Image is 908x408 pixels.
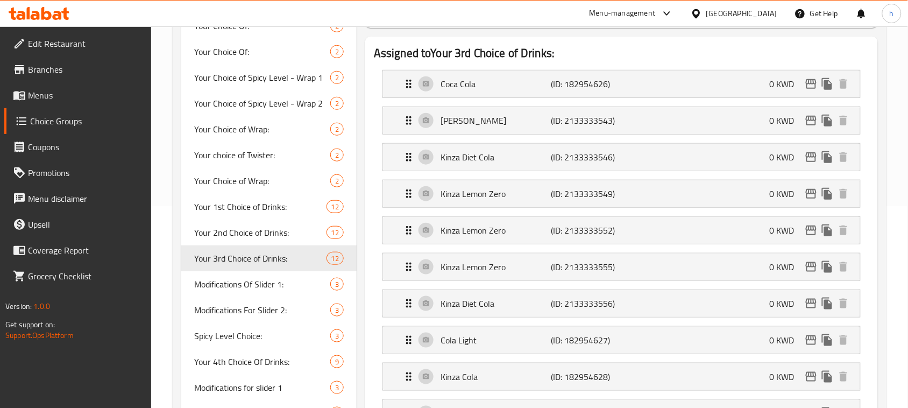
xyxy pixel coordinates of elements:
span: 12 [327,228,343,238]
button: edit [803,369,819,385]
li: Expand [374,358,869,395]
button: duplicate [819,222,835,238]
a: Menus [4,82,152,108]
div: Your 3rd Choice of Drinks:12 [181,245,357,271]
span: Modifications For Slider 2: [194,304,330,316]
div: Expand [383,290,860,317]
div: Modifications Of Slider 1:3 [181,271,357,297]
span: Your Choice of Spicy Level - Wrap 2 [194,97,330,110]
p: (ID: 2133333546) [551,151,625,164]
a: Promotions [4,160,152,186]
div: Choices [330,97,344,110]
span: 3 [331,331,343,341]
p: Kinza Cola [441,370,551,383]
span: Get support on: [5,318,55,332]
span: Spicy Level Choice: [194,329,330,342]
p: 0 KWD [770,187,803,200]
div: [GEOGRAPHIC_DATA] [706,8,777,19]
div: Choices [327,226,344,239]
div: Expand [383,107,860,134]
button: duplicate [819,332,835,348]
span: Coupons [28,140,143,153]
span: 3 [331,279,343,290]
p: Kinza Diet Cola [441,297,551,310]
a: Support.OpsPlatform [5,328,74,342]
span: Menu disclaimer [28,192,143,205]
button: duplicate [819,186,835,202]
li: Expand [374,322,869,358]
div: Spicy Level Choice:3 [181,323,357,349]
button: delete [835,76,852,92]
div: Modifications for slider 13 [181,375,357,400]
button: edit [803,259,819,275]
div: Choices [327,200,344,213]
p: Kinza Lemon Zero [441,187,551,200]
button: delete [835,332,852,348]
li: Expand [374,66,869,102]
button: delete [835,296,852,312]
button: delete [835,149,852,165]
button: edit [803,222,819,238]
button: duplicate [819,76,835,92]
li: Expand [374,212,869,249]
span: Your Choice Of: [194,45,330,58]
button: duplicate [819,149,835,165]
div: Expand [383,363,860,390]
p: 0 KWD [770,78,803,90]
a: Upsell [4,212,152,237]
p: (ID: 182954627) [551,334,625,347]
div: Expand [383,71,860,97]
span: Your Choice Of: [194,19,330,32]
p: 0 KWD [770,370,803,383]
p: Coca Cola [441,78,551,90]
button: edit [803,186,819,202]
p: 0 KWD [770,297,803,310]
div: Choices [330,149,344,161]
span: Your choice of Twister: [194,149,330,161]
p: (ID: 182954626) [551,78,625,90]
span: 12 [327,254,343,264]
span: 12 [327,202,343,212]
span: Your 2nd Choice of Drinks: [194,226,326,239]
div: Expand [383,254,860,280]
span: 3 [331,383,343,393]
div: Your 1st Choice of Drinks:12 [181,194,357,220]
span: Your Choice of Spicy Level - Wrap 1 [194,71,330,84]
div: Expand [383,180,860,207]
button: edit [803,112,819,129]
span: 2 [331,124,343,135]
li: Expand [374,102,869,139]
div: Choices [330,278,344,291]
span: Modifications Of Slider 1: [194,278,330,291]
div: Expand [383,217,860,244]
p: 0 KWD [770,261,803,273]
div: Your Choice of Wrap:2 [181,116,357,142]
span: Version: [5,299,32,313]
div: Choices [330,329,344,342]
button: edit [803,332,819,348]
span: Grocery Checklist [28,270,143,283]
div: Choices [330,174,344,187]
span: 2 [331,150,343,160]
div: Your 2nd Choice of Drinks:12 [181,220,357,245]
a: Menu disclaimer [4,186,152,212]
div: Choices [330,45,344,58]
p: (ID: 2133333549) [551,187,625,200]
span: Edit Restaurant [28,37,143,50]
span: Your 3rd Choice of Drinks: [194,252,326,265]
div: Your Choice of Wrap:2 [181,168,357,194]
button: delete [835,369,852,385]
button: duplicate [819,296,835,312]
span: Menus [28,89,143,102]
button: duplicate [819,259,835,275]
button: duplicate [819,369,835,385]
p: 0 KWD [770,224,803,237]
div: Your Choice of Spicy Level - Wrap 12 [181,65,357,90]
span: 3 [331,305,343,315]
p: Kinza Lemon Zero [441,224,551,237]
a: Branches [4,57,152,82]
div: Choices [330,304,344,316]
div: Your Choice Of:2 [181,39,357,65]
span: Your 4th Choice Of Drinks: [194,355,330,368]
button: delete [835,259,852,275]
